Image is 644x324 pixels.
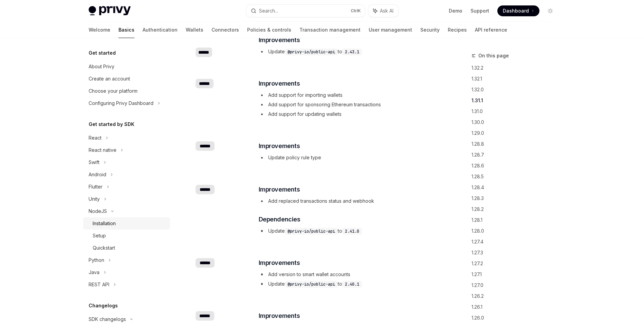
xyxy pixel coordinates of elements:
h5: Get started [89,49,116,57]
li: Add support for updating wallets [259,110,440,118]
li: Add replaced transactions status and webhook [259,197,440,205]
div: Unity [89,195,100,203]
div: Create an account [89,75,130,83]
a: Create an account [83,73,170,85]
span: Ask AI [380,7,393,14]
a: 1.27.2 [472,258,561,269]
li: Add version to smart wallet accounts [259,270,440,278]
li: Add support for importing wallets [259,91,440,99]
a: 1.27.3 [472,247,561,258]
button: Search...CtrlK [246,5,365,17]
div: Android [89,170,106,179]
a: 1.32.0 [472,84,561,95]
li: Add support for sponsoring Ethereum transactions [259,101,440,109]
div: REST API [89,281,109,289]
a: 1.28.7 [472,149,561,160]
a: 1.31.1 [472,95,561,106]
div: Setup [93,232,106,240]
a: Transaction management [299,22,361,38]
a: 1.29.0 [472,128,561,139]
a: 1.27.0 [472,280,561,291]
a: 1.27.1 [472,269,561,280]
code: @privy-io/public-api [285,281,338,288]
div: Java [89,268,99,276]
a: 1.30.0 [472,117,561,128]
div: SDK changelogs [89,315,126,323]
span: Improvements [259,258,300,268]
a: Dashboard [497,5,539,16]
span: Improvements [259,79,300,88]
a: 1.26.2 [472,291,561,302]
a: 1.27.4 [472,236,561,247]
div: NodeJS [89,207,107,215]
a: Demo [449,7,462,14]
span: Improvements [259,185,300,194]
span: Dashboard [503,7,529,14]
a: Authentication [143,22,178,38]
code: @privy-io/public-api [285,49,338,55]
button: Toggle dark mode [545,5,556,16]
span: On this page [478,52,509,60]
a: 1.26.0 [472,312,561,323]
img: light logo [89,6,131,16]
a: Connectors [211,22,239,38]
a: Recipes [448,22,467,38]
a: Quickstart [83,242,170,254]
div: Choose your platform [89,87,137,95]
span: Improvements [259,141,300,151]
a: Welcome [89,22,110,38]
div: Installation [93,219,116,228]
a: Policies & controls [247,22,291,38]
a: 1.28.2 [472,204,561,215]
a: 1.26.1 [472,302,561,312]
li: Update to [259,227,440,235]
a: 1.28.8 [472,139,561,149]
a: Basics [118,22,134,38]
a: 1.28.6 [472,160,561,171]
div: Quickstart [93,244,115,252]
a: About Privy [83,60,170,73]
a: Wallets [186,22,203,38]
a: Choose your platform [83,85,170,97]
div: Search... [259,7,278,15]
div: Swift [89,158,99,166]
a: 1.28.1 [472,215,561,226]
a: API reference [475,22,507,38]
div: About Privy [89,62,114,71]
a: 1.28.5 [472,171,561,182]
div: Flutter [89,183,103,191]
span: Improvements [259,35,300,45]
h5: Changelogs [89,302,118,310]
span: Ctrl K [351,8,361,14]
code: 2.40.1 [342,281,362,288]
a: 1.32.1 [472,73,561,84]
code: 2.43.1 [342,49,362,55]
a: Security [420,22,440,38]
li: Update to [259,48,440,56]
a: Installation [83,217,170,230]
div: React native [89,146,116,154]
li: Update to [259,280,440,288]
button: Ask AI [368,5,398,17]
code: 2.41.0 [342,228,362,235]
span: Improvements [259,311,300,321]
code: @privy-io/public-api [285,228,338,235]
a: 1.31.0 [472,106,561,117]
a: 1.28.3 [472,193,561,204]
div: React [89,134,102,142]
a: User management [369,22,412,38]
div: Python [89,256,104,264]
a: Setup [83,230,170,242]
a: 1.28.4 [472,182,561,193]
div: Configuring Privy Dashboard [89,99,153,107]
h5: Get started by SDK [89,120,134,128]
a: Support [471,7,489,14]
li: Update policy rule type [259,154,440,162]
span: Dependencies [259,215,300,224]
a: 1.28.0 [472,226,561,236]
a: 1.32.2 [472,62,561,73]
